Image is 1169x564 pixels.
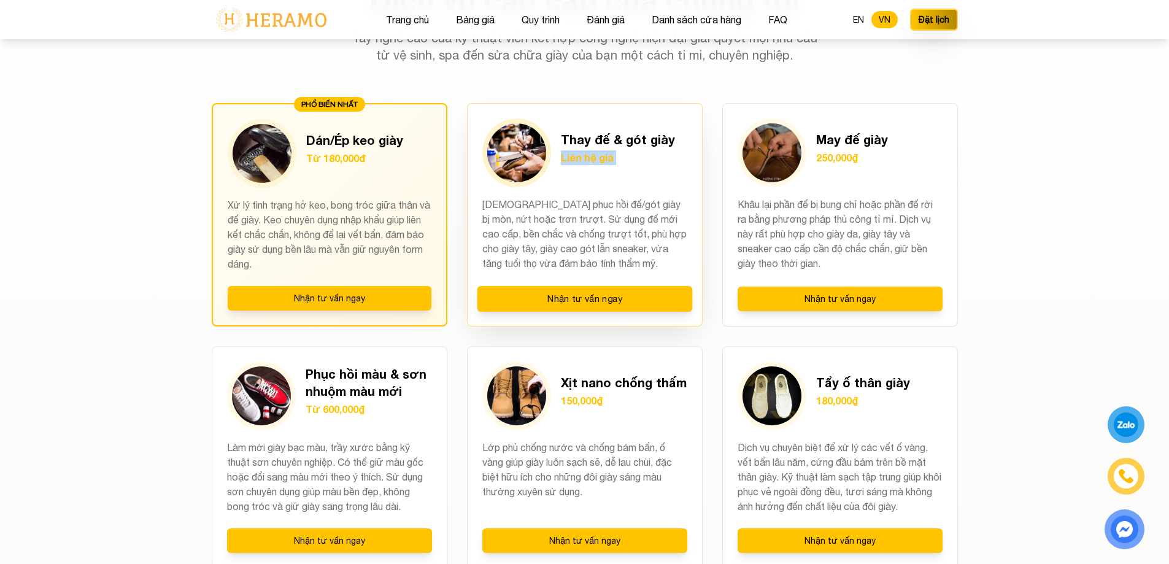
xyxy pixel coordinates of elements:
[306,402,432,417] p: Từ 600,000₫
[227,528,432,553] button: Nhận tư vấn ngay
[871,11,898,28] button: VN
[1119,469,1133,484] img: phone-icon
[816,374,910,391] h3: Tẩy ố thân giày
[482,440,687,514] p: Lớp phủ chống nước và chống bám bẩn, ố vàng giúp giày luôn sạch sẽ, dễ lau chùi, đặc biệt hữu ích...
[227,440,432,514] p: Làm mới giày bạc màu, trầy xước bằng kỹ thuật sơn chuyên nghiệp. Có thể giữ màu gốc hoặc đổi sang...
[561,393,687,408] p: 150,000₫
[382,12,433,28] button: Trang chủ
[738,287,943,311] button: Nhận tư vấn ngay
[482,197,687,272] p: [DEMOGRAPHIC_DATA] phục hồi đế/gót giày bị mòn, nứt hoặc trơn trượt. Sử dụng đế mới cao cấp, bền ...
[910,9,958,31] button: Đặt lịch
[561,150,675,165] p: Liên hệ giá
[816,150,888,165] p: 250,000₫
[561,374,687,391] h3: Xịt nano chống thấm
[738,440,943,514] p: Dịch vụ chuyên biệt để xử lý các vết ố vàng, vết bẩn lâu năm, cứng đầu bám trên bề mặt thân giày....
[294,97,365,112] div: PHỔ BIẾN NHẤT
[743,366,801,425] img: Tẩy ố thân giày
[518,12,563,28] button: Quy trình
[648,12,745,28] button: Danh sách cửa hàng
[228,198,431,271] p: Xử lý tình trạng hở keo, bong tróc giữa thân và đế giày. Keo chuyên dụng nhập khẩu giúp liên kết ...
[738,197,943,272] p: Khâu lại phần đế bị bung chỉ hoặc phần đế rời ra bằng phương pháp thủ công tỉ mỉ. Dịch vụ này rất...
[487,366,546,425] img: Xịt nano chống thấm
[228,286,431,311] button: Nhận tư vấn ngay
[306,151,403,166] p: Từ 180,000đ
[583,12,628,28] button: Đánh giá
[233,124,291,183] img: Dán/Ép keo giày
[743,123,801,182] img: May đế giày
[482,528,687,553] button: Nhận tư vấn ngay
[306,131,403,149] h3: Dán/Ép keo giày
[349,29,820,64] p: Tay nghề cao của kỹ thuật viên kết hợp công nghệ hiện đại giải quyết mọi nhu cầu từ vệ sinh, spa ...
[212,7,330,33] img: logo-with-text.png
[846,11,871,28] button: EN
[765,12,791,28] button: FAQ
[452,12,498,28] button: Bảng giá
[561,131,675,148] h3: Thay đế & gót giày
[487,123,546,182] img: Thay đế & gót giày
[738,528,943,553] button: Nhận tư vấn ngay
[816,393,910,408] p: 180,000₫
[816,131,888,148] h3: May đế giày
[1108,458,1144,495] a: phone-icon
[306,365,432,400] h3: Phục hồi màu & sơn nhuộm màu mới
[477,286,692,312] button: Nhận tư vấn ngay
[232,366,291,425] img: Phục hồi màu & sơn nhuộm màu mới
